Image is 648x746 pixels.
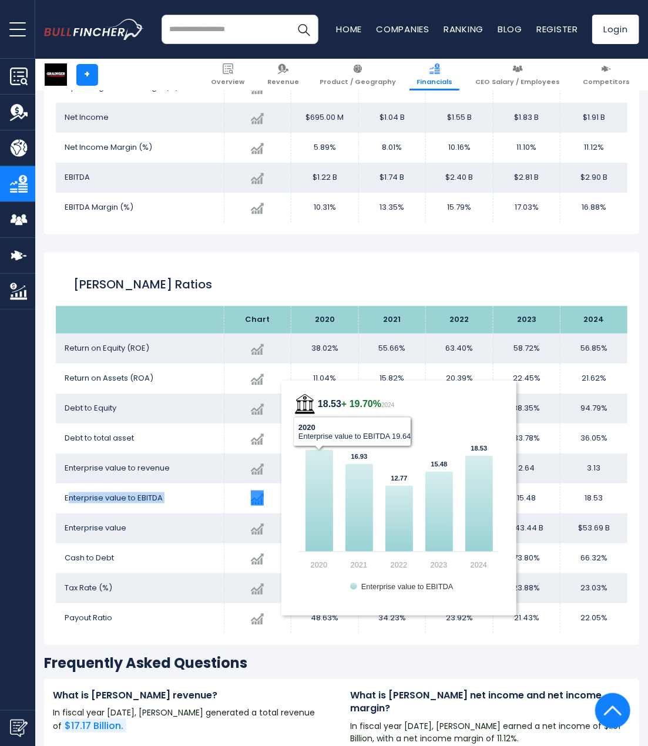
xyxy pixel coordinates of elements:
[358,133,425,163] td: 8.01%
[260,59,306,90] a: Revenue
[65,492,163,503] span: Enterprise value to EBITDA
[560,543,627,573] td: 66.32%
[493,133,560,163] td: 11.10%
[498,23,522,35] a: Blog
[417,78,452,86] span: Financials
[44,654,639,672] h3: Frequently Asked Questions
[351,689,631,715] h4: What is [PERSON_NAME] net income and net income margin?
[560,424,627,453] td: 36.05%
[65,402,116,414] span: Debt to Equity
[310,560,327,569] text: 2020
[53,689,333,702] h4: What is [PERSON_NAME] revenue?
[351,453,367,460] text: 16.93
[390,560,407,569] text: 2022
[65,112,109,123] span: Net Income
[76,64,98,86] a: +
[65,522,126,533] span: Enterprise value
[560,306,627,334] th: 2024
[211,78,244,86] span: Overview
[65,582,112,593] span: Tax Rate (%)
[493,364,560,394] td: 22.45%
[291,193,358,223] td: 10.31%
[65,172,90,183] span: EBITDA
[391,475,407,482] text: 12.77
[336,23,362,35] a: Home
[267,78,299,86] span: Revenue
[493,453,560,483] td: 2.64
[583,78,630,86] span: Competitors
[291,163,358,193] td: $1.22 B
[376,23,429,35] a: Companies
[65,342,149,354] span: Return on Equity (ROE)
[576,59,637,90] a: Competitors
[358,334,425,364] td: 55.66%
[291,133,358,163] td: 5.89%
[426,334,493,364] td: 63.40%
[350,560,367,569] text: 2021
[44,19,144,40] img: bullfincher logo
[493,483,560,513] td: 15.48
[65,432,134,443] span: Debt to total asset
[493,573,560,603] td: 23.88%
[44,19,162,40] a: Go to homepage
[493,394,560,424] td: 88.35%
[65,612,112,623] span: Payout Ratio
[426,163,493,193] td: $2.40 B
[560,483,627,513] td: 18.53
[361,582,454,591] text: Enterprise value to EBITDA
[560,394,627,424] td: 94.79%
[351,720,631,745] p: In fiscal year [DATE], [PERSON_NAME] earned a net income of $1.91 Billion, with a net income marg...
[493,163,560,193] td: $2.81 B
[318,399,381,409] tspan: 18.53
[426,364,493,394] td: 20.39%
[560,513,627,543] td: $53.69 B
[311,439,328,446] text: 19.64
[289,15,318,44] button: Search
[291,306,358,334] th: 2020
[358,103,425,133] td: $1.04 B
[53,707,333,733] p: In fiscal year [DATE], [PERSON_NAME] generated a total revenue of
[426,103,493,133] td: $1.55 B
[468,59,567,90] a: CEO Salary / Employees
[320,78,396,86] span: Product / Geography
[560,334,627,364] td: 56.85%
[65,552,114,563] span: Cash to Debt
[65,142,152,153] span: Net Income Margin (%)
[358,364,425,394] td: 15.82%
[430,560,446,569] text: 2023
[560,163,627,193] td: $2.90 B
[291,364,358,394] td: 11.04%
[493,103,560,133] td: $1.83 B
[493,306,560,334] th: 2023
[560,453,627,483] td: 3.13
[470,560,486,569] text: 2024
[426,133,493,163] td: 10.16%
[560,364,627,394] td: 21.62%
[224,306,291,334] th: Chart
[341,399,381,409] tspan: + 19.70%
[291,603,358,633] td: 48.63%
[293,392,505,604] svg: 18.53 + 19.70% 2024
[592,15,639,44] a: Login
[475,78,560,86] span: CEO Salary / Employees
[426,603,493,633] td: 23.92%
[471,445,487,452] text: 18.53
[493,334,560,364] td: 58.72%
[426,306,493,334] th: 2022
[291,334,358,364] td: 38.02%
[444,23,484,35] a: Ranking
[560,193,627,223] td: 16.88%
[493,543,560,573] td: 73.80%
[73,275,610,293] h2: [PERSON_NAME] Ratios
[426,193,493,223] td: 15.79%
[381,402,395,408] tspan: 2024
[45,63,67,86] img: GWW logo
[358,193,425,223] td: 13.35%
[536,23,578,35] a: Register
[493,603,560,633] td: 21.43%
[560,603,627,633] td: 22.05%
[291,103,358,133] td: $695.00 M
[560,103,627,133] td: $1.91 B
[358,163,425,193] td: $1.74 B
[560,133,627,163] td: 11.12%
